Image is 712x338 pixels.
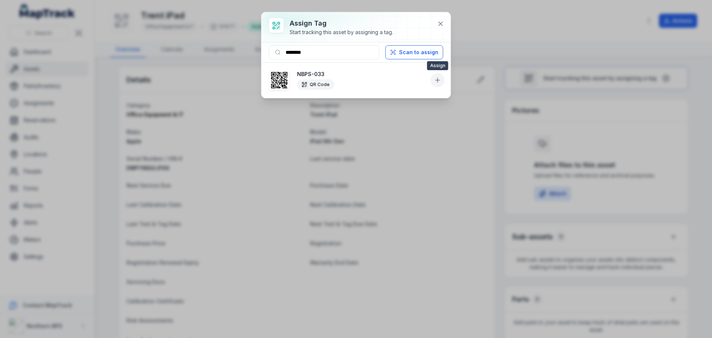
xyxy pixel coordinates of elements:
[385,45,443,59] button: Scan to assign
[297,79,334,90] div: QR Code
[290,18,393,29] h3: Assign tag
[297,70,428,78] strong: NBPS-033
[290,29,393,36] div: Start tracking this asset by assigning a tag.
[427,61,448,70] span: Assign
